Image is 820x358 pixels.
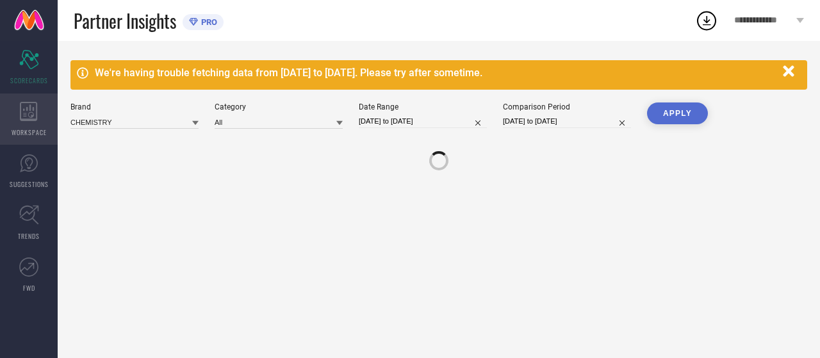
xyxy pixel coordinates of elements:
input: Select date range [359,115,487,128]
span: TRENDS [18,231,40,241]
span: WORKSPACE [12,127,47,137]
div: Category [215,102,343,111]
button: APPLY [647,102,708,124]
div: Date Range [359,102,487,111]
div: Open download list [695,9,718,32]
input: Select comparison period [503,115,631,128]
span: Partner Insights [74,8,176,34]
span: SCORECARDS [10,76,48,85]
span: PRO [198,17,217,27]
span: SUGGESTIONS [10,179,49,189]
div: Brand [70,102,199,111]
div: Comparison Period [503,102,631,111]
span: FWD [23,283,35,293]
div: We're having trouble fetching data from [DATE] to [DATE]. Please try after sometime. [95,67,776,79]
